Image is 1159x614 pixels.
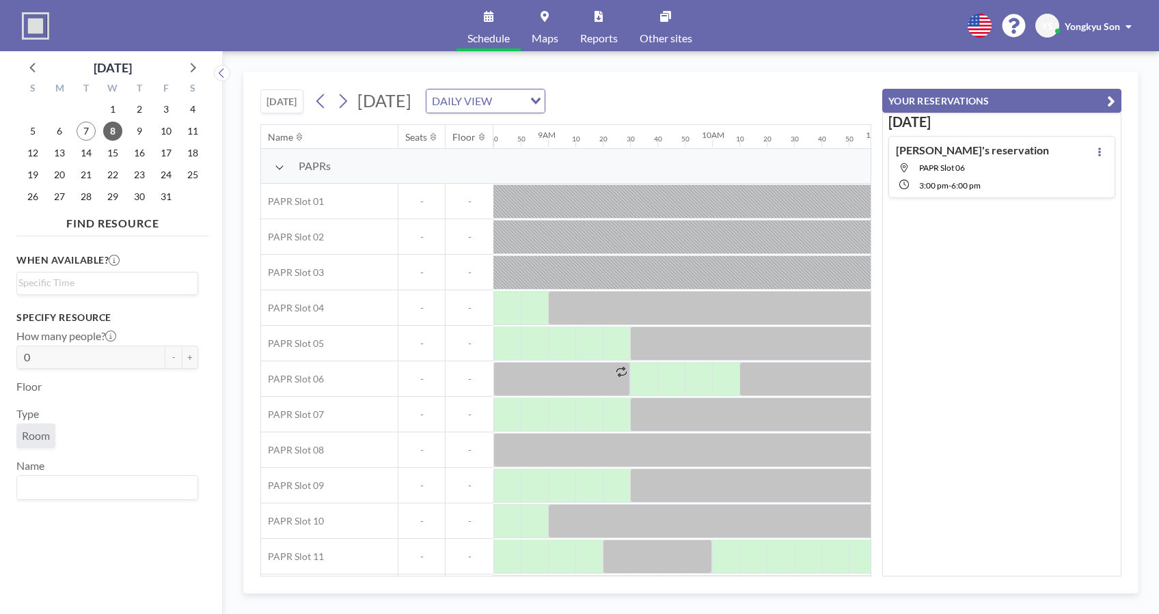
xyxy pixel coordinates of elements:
div: Search for option [17,476,197,499]
span: Wednesday, October 8, 2025 [103,122,122,141]
span: - [446,408,493,421]
span: PAPR Slot 10 [261,515,324,527]
div: S [20,81,46,98]
span: Wednesday, October 1, 2025 [103,100,122,119]
span: Wednesday, October 15, 2025 [103,143,122,163]
div: 40 [654,135,662,143]
h3: [DATE] [888,113,1115,130]
label: Type [16,407,39,421]
span: Room [22,429,50,442]
label: Name [16,459,44,473]
div: Search for option [17,273,197,293]
div: 10AM [702,130,724,140]
span: - [446,302,493,314]
span: Monday, October 6, 2025 [50,122,69,141]
span: - [949,180,951,191]
span: - [398,408,445,421]
span: - [446,550,493,563]
span: - [446,231,493,243]
button: - [165,346,182,369]
span: - [398,337,445,350]
div: [DATE] [94,58,132,77]
input: Search for option [18,275,190,290]
span: PAPR Slot 06 [919,163,965,173]
span: PAPR Slot 01 [261,195,324,208]
span: PAPR Slot 03 [261,266,324,279]
span: - [398,231,445,243]
span: - [446,195,493,208]
span: Sunday, October 12, 2025 [23,143,42,163]
div: 40 [818,135,826,143]
span: DAILY VIEW [429,92,495,110]
h4: FIND RESOURCE [16,211,209,230]
span: Tuesday, October 7, 2025 [77,122,96,141]
div: S [179,81,206,98]
span: Saturday, October 11, 2025 [183,122,202,141]
span: - [398,266,445,279]
span: PAPR Slot 02 [261,231,324,243]
span: Friday, October 3, 2025 [156,100,176,119]
div: 50 [845,135,854,143]
span: - [398,550,445,563]
span: - [398,444,445,456]
span: Thursday, October 30, 2025 [130,187,149,206]
div: 30 [627,135,635,143]
span: Friday, October 10, 2025 [156,122,176,141]
span: - [446,373,493,385]
span: - [446,444,493,456]
img: organization-logo [22,12,49,40]
span: Yongkyu Son [1065,20,1120,32]
span: Thursday, October 23, 2025 [130,165,149,184]
span: Thursday, October 2, 2025 [130,100,149,119]
span: Other sites [640,33,692,44]
span: - [398,373,445,385]
div: 50 [517,135,526,143]
span: - [446,479,493,492]
label: How many people? [16,329,116,343]
span: Monday, October 27, 2025 [50,187,69,206]
span: - [398,479,445,492]
span: Thursday, October 16, 2025 [130,143,149,163]
div: W [100,81,126,98]
span: Sunday, October 26, 2025 [23,187,42,206]
h3: Specify resource [16,311,198,324]
div: F [152,81,179,98]
span: Maps [532,33,558,44]
div: 11AM [866,130,888,140]
div: Seats [405,131,427,143]
span: PAPR Slot 09 [261,479,324,492]
div: M [46,81,73,98]
span: Wednesday, October 29, 2025 [103,187,122,206]
span: Sunday, October 5, 2025 [23,122,42,141]
span: 6:00 PM [951,180,981,191]
h4: [PERSON_NAME]'s reservation [896,143,1049,157]
div: 30 [791,135,799,143]
div: Search for option [426,89,545,113]
span: Saturday, October 25, 2025 [183,165,202,184]
div: T [73,81,100,98]
div: 10 [736,135,744,143]
span: [DATE] [357,90,411,111]
span: Reports [580,33,618,44]
button: [DATE] [260,89,303,113]
div: 10 [572,135,580,143]
div: T [126,81,152,98]
span: Tuesday, October 14, 2025 [77,143,96,163]
span: Friday, October 31, 2025 [156,187,176,206]
div: 40 [490,135,498,143]
span: Monday, October 13, 2025 [50,143,69,163]
span: Saturday, October 4, 2025 [183,100,202,119]
span: - [446,266,493,279]
span: Saturday, October 18, 2025 [183,143,202,163]
div: Floor [452,131,476,143]
span: 3:00 PM [919,180,949,191]
span: Friday, October 17, 2025 [156,143,176,163]
button: + [182,346,198,369]
input: Search for option [18,479,190,497]
span: Schedule [467,33,510,44]
span: PAPR Slot 05 [261,337,324,350]
span: Tuesday, October 28, 2025 [77,187,96,206]
span: PAPR Slot 08 [261,444,324,456]
span: PAPR Slot 11 [261,550,324,563]
span: - [398,302,445,314]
